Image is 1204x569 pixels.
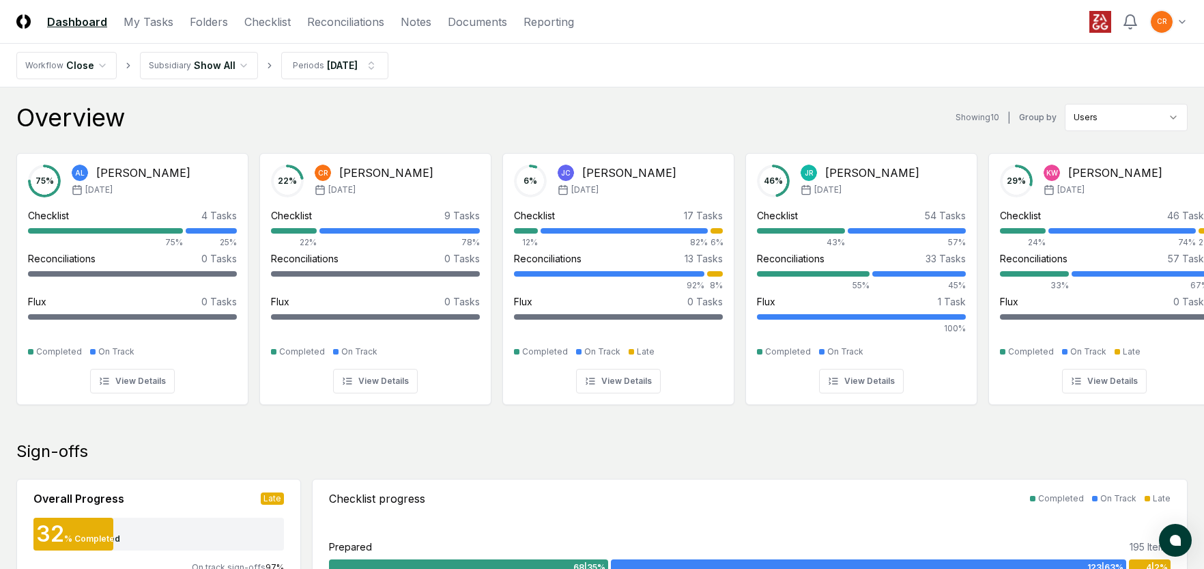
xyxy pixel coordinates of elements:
span: [DATE] [1057,184,1085,196]
a: Notes [401,14,431,30]
div: On Track [1070,346,1106,358]
div: Completed [279,346,325,358]
span: [DATE] [571,184,599,196]
span: [DATE] [814,184,842,196]
div: Flux [757,294,775,309]
button: Periods[DATE] [281,52,388,79]
div: Reconciliations [757,251,825,266]
div: Completed [1038,492,1084,505]
span: JR [805,168,814,178]
div: 6% [711,236,723,249]
img: Logo [16,14,31,29]
div: On Track [98,346,134,358]
div: [PERSON_NAME] [339,165,433,181]
div: 33% [1000,279,1069,292]
button: View Details [819,369,904,393]
span: AL [75,168,85,178]
div: Completed [765,346,811,358]
div: 22% [271,236,317,249]
div: 75% [28,236,183,249]
a: Documents [448,14,507,30]
div: Late [1123,346,1141,358]
a: 22%CR[PERSON_NAME][DATE]Checklist9 Tasks22%78%Reconciliations0 TasksFlux0 TasksCompletedOn TrackV... [259,142,491,405]
div: Checklist progress [329,490,425,507]
div: 45% [872,279,966,292]
div: % Completed [64,533,120,545]
div: On Track [1100,492,1136,505]
div: [DATE] [327,58,358,72]
button: View Details [1062,369,1147,393]
div: 57% [848,236,966,249]
div: 55% [757,279,870,292]
span: [DATE] [328,184,356,196]
div: 25% [186,236,238,249]
span: KW [1046,168,1058,178]
div: 13 Tasks [685,251,723,266]
div: 195 Items [1130,540,1171,554]
div: Checklist [757,208,798,223]
div: [PERSON_NAME] [1068,165,1162,181]
div: 0 Tasks [444,294,480,309]
div: Flux [1000,294,1018,309]
div: Subsidiary [149,59,191,72]
div: 43% [757,236,845,249]
div: Sign-offs [16,441,1188,462]
div: Late [261,492,284,505]
div: Flux [28,294,46,309]
div: On Track [341,346,377,358]
a: Checklist [244,14,291,30]
div: 1 Task [938,294,966,309]
div: Prepared [329,540,372,554]
div: [PERSON_NAME] [825,165,919,181]
div: 8% [707,279,723,292]
button: View Details [90,369,175,393]
div: 9 Tasks [444,208,480,223]
div: Periods [293,59,324,72]
div: [PERSON_NAME] [582,165,676,181]
div: 17 Tasks [684,208,723,223]
a: 46%JR[PERSON_NAME][DATE]Checklist54 Tasks43%57%Reconciliations33 Tasks55%45%Flux1 Task100%Complet... [745,142,977,405]
span: CR [1157,16,1167,27]
div: Checklist [1000,208,1041,223]
label: Group by [1019,113,1057,122]
div: On Track [827,346,863,358]
div: Overview [16,104,125,131]
div: Checklist [271,208,312,223]
div: Checklist [514,208,555,223]
div: 0 Tasks [201,251,237,266]
button: View Details [333,369,418,393]
div: Completed [36,346,82,358]
div: Reconciliations [28,251,96,266]
div: 24% [1000,236,1046,249]
div: 0 Tasks [687,294,723,309]
img: ZAGG logo [1089,11,1111,33]
div: Late [637,346,655,358]
div: [PERSON_NAME] [96,165,190,181]
button: CR [1149,10,1174,34]
a: Dashboard [47,14,107,30]
div: Flux [514,294,532,309]
div: Reconciliations [271,251,339,266]
div: 92% [514,279,704,292]
a: 6%JC[PERSON_NAME][DATE]Checklist17 Tasks12%82%6%Reconciliations13 Tasks92%8%Flux0 TasksCompletedO... [502,142,734,405]
a: Reporting [524,14,574,30]
div: Overall Progress [33,490,124,507]
div: 0 Tasks [444,251,480,266]
a: My Tasks [124,14,173,30]
div: Late [1153,492,1171,505]
span: JC [561,168,571,178]
div: | [1007,111,1011,125]
a: Reconciliations [307,14,384,30]
nav: breadcrumb [16,52,388,79]
div: Completed [522,346,568,358]
div: 54 Tasks [925,208,966,223]
div: 12% [514,236,538,249]
div: Showing 10 [956,111,999,124]
div: Reconciliations [1000,251,1067,266]
div: 4 Tasks [201,208,237,223]
div: On Track [584,346,620,358]
div: Flux [271,294,289,309]
div: Reconciliations [514,251,582,266]
div: 33 Tasks [926,251,966,266]
a: 75%AL[PERSON_NAME][DATE]Checklist4 Tasks75%25%Reconciliations0 TasksFlux0 TasksCompletedOn TrackV... [16,142,248,405]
